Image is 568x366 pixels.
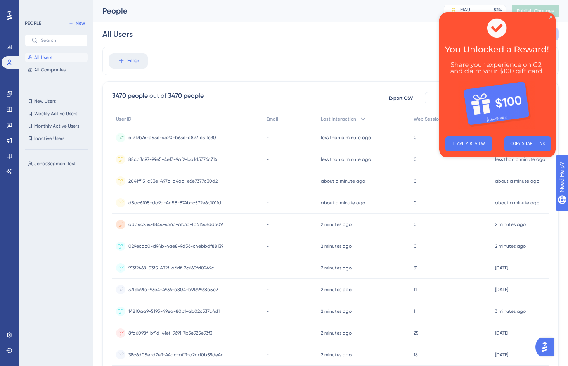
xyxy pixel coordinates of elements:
time: 3 minutes ago [495,309,526,314]
div: People [102,5,424,16]
span: Monthly Active Users [34,123,79,129]
time: 2 minutes ago [321,287,352,292]
time: 2 minutes ago [321,330,352,336]
span: - [267,265,269,271]
time: 2 minutes ago [495,243,526,249]
span: Publish Changes [517,8,554,14]
span: 0 [414,243,417,249]
div: Close Preview [110,3,113,6]
span: adb4c234-f844-456b-ab3a-fd61648dd509 [128,221,223,228]
button: All Users [25,53,88,62]
div: All Users [102,29,133,40]
div: 3470 people [112,91,148,100]
time: about a minute ago [321,200,365,205]
time: less than a minute ago [495,157,545,162]
div: MAU [460,7,470,13]
input: Search [41,38,81,43]
span: - [267,352,269,358]
button: Monthly Active Users [25,121,88,131]
time: 2 minutes ago [321,309,352,314]
span: New Users [34,98,56,104]
div: PEOPLE [25,20,41,26]
span: User ID [116,116,132,122]
span: 0 [414,156,417,162]
button: JonasSegmentTest [25,159,92,168]
span: 029ecdc0-d94b-4ae8-9d56-c4ebbdf88139 [128,243,223,249]
iframe: UserGuiding AI Assistant Launcher [535,335,559,359]
span: Last Interaction [321,116,356,122]
span: Filter [127,56,139,66]
time: 2 minutes ago [321,243,352,249]
div: out of [149,91,166,100]
time: about a minute ago [495,200,539,205]
time: about a minute ago [495,178,539,184]
span: 0 [414,221,417,228]
span: 8fd6098f-bf1d-41ef-9691-7b3e925e93f3 [128,330,212,336]
span: New [76,20,85,26]
button: Available Attributes (13) [425,92,549,104]
button: Filter [109,53,148,69]
span: cf919b76-a53c-4c20-b63c-a897fc31fc30 [128,135,216,141]
button: New [66,19,88,28]
span: All Users [34,54,52,60]
span: - [267,330,269,336]
span: - [267,243,269,249]
span: 0 [414,178,417,184]
span: - [267,135,269,141]
time: less than a minute ago [321,157,371,162]
span: Email [267,116,278,122]
button: Inactive Users [25,134,88,143]
span: 2041ff15-c53e-497c-a4ad-e6e7377c30d2 [128,178,218,184]
span: 913f2468-53f5-472f-a6df-2c665fd0249c [128,265,214,271]
span: - [267,287,269,293]
span: Weekly Active Users [34,110,77,117]
span: Web Session [414,116,442,122]
span: 38c6d05e-d7e9-44ac-aff9-a2dd0b59de4d [128,352,224,358]
div: 82 % [494,7,502,13]
time: 2 minutes ago [495,222,526,227]
span: All Companies [34,67,66,73]
span: - [267,221,269,228]
span: 31 [414,265,417,271]
time: 2 minutes ago [321,352,352,357]
time: [DATE] [495,265,508,271]
time: 2 minutes ago [321,265,352,271]
span: - [267,200,269,206]
span: 148f0aa9-5195-49ea-80b1-ab02c337c4d1 [128,308,220,314]
span: - [267,308,269,314]
span: Need Help? [18,2,48,11]
span: 88cb3c97-99e5-4e13-9af2-ba1d5376c714 [128,156,217,162]
span: Inactive Users [34,135,64,142]
time: [DATE] [495,330,508,336]
span: 18 [414,352,418,358]
span: JonasSegmentTest [34,161,76,167]
button: All Companies [25,65,88,74]
button: Weekly Active Users [25,109,88,118]
span: d8ac6f05-da9a-4d58-874b-c572e6b101fd [128,200,221,206]
time: [DATE] [495,287,508,292]
span: 11 [414,287,417,293]
span: 37fcb9fa-93e4-4936-a804-b9169968a5e2 [128,287,218,293]
span: 0 [414,135,417,141]
span: 1 [414,308,415,314]
span: 25 [414,330,419,336]
button: New Users [25,97,88,106]
div: 3470 people [168,91,204,100]
time: [DATE] [495,352,508,357]
button: Publish Changes [512,5,559,17]
button: Export CSV [381,92,420,104]
time: less than a minute ago [321,135,371,140]
span: - [267,156,269,162]
button: LEAVE A REVIEW [6,124,53,139]
time: about a minute ago [321,178,365,184]
span: - [267,178,269,184]
time: 2 minutes ago [321,222,352,227]
span: 0 [414,200,417,206]
button: COPY SHARE LINK [65,124,112,139]
span: Export CSV [389,95,413,101]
